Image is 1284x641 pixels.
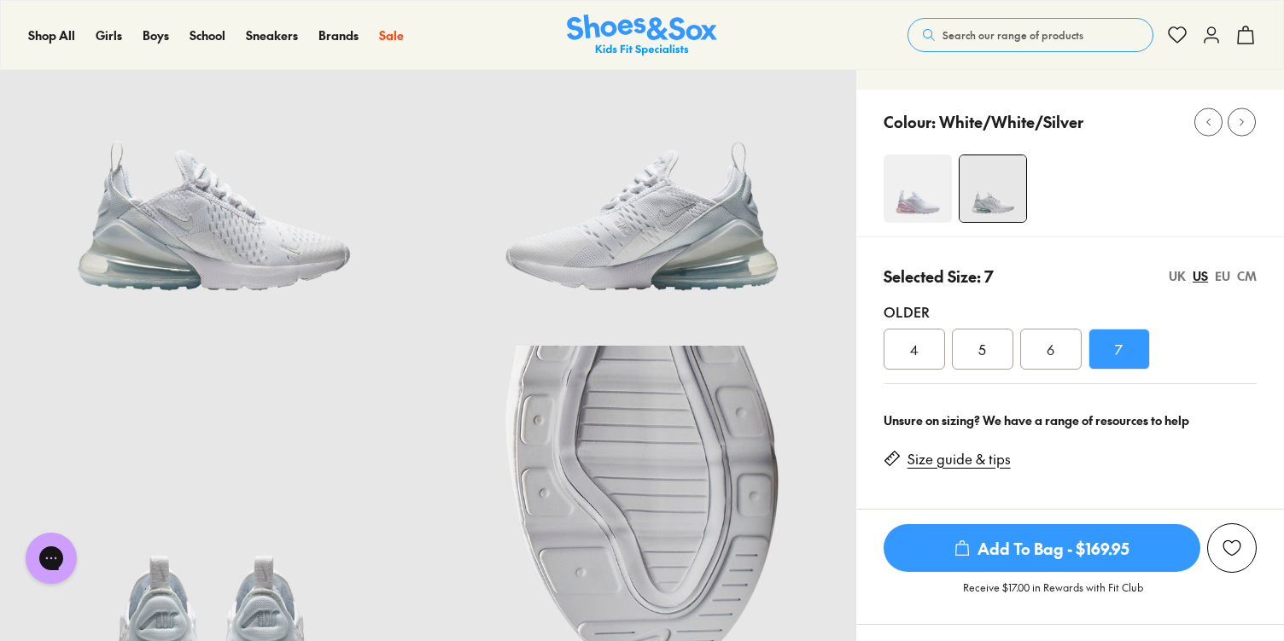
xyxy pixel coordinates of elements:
img: 11_1 [960,155,1026,222]
span: 7 [1115,339,1123,359]
span: 4 [910,339,919,359]
div: EU [1215,267,1230,285]
a: Shoes & Sox [567,15,717,56]
button: Add to Wishlist [1207,523,1257,573]
div: Unsure on sizing? We have a range of resources to help [884,411,1257,429]
a: Brands [318,26,359,44]
button: Search our range of products [908,18,1153,52]
span: Add To Bag - $169.95 [884,524,1200,572]
a: Sale [379,26,404,44]
p: Selected Size: 7 [884,265,994,288]
a: Sneakers [246,26,298,44]
a: School [190,26,225,44]
p: White/White/Silver [939,110,1083,133]
a: Size guide & tips [908,450,1011,469]
a: Boys [143,26,169,44]
img: SNS_Logo_Responsive.svg [567,15,717,56]
a: Shop All [28,26,75,44]
div: CM [1237,267,1257,285]
span: 6 [1047,339,1054,359]
img: 4-533761_1 [884,154,952,223]
iframe: Gorgias live chat messenger [17,527,85,590]
span: 5 [978,339,986,359]
a: Girls [96,26,122,44]
div: Older [884,301,1257,322]
span: Search our range of products [943,27,1083,43]
p: Colour: [884,110,936,133]
div: US [1193,267,1208,285]
button: Add To Bag - $169.95 [884,523,1200,573]
p: Receive $17.00 in Rewards with Fit Club [963,580,1143,610]
div: UK [1169,267,1186,285]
